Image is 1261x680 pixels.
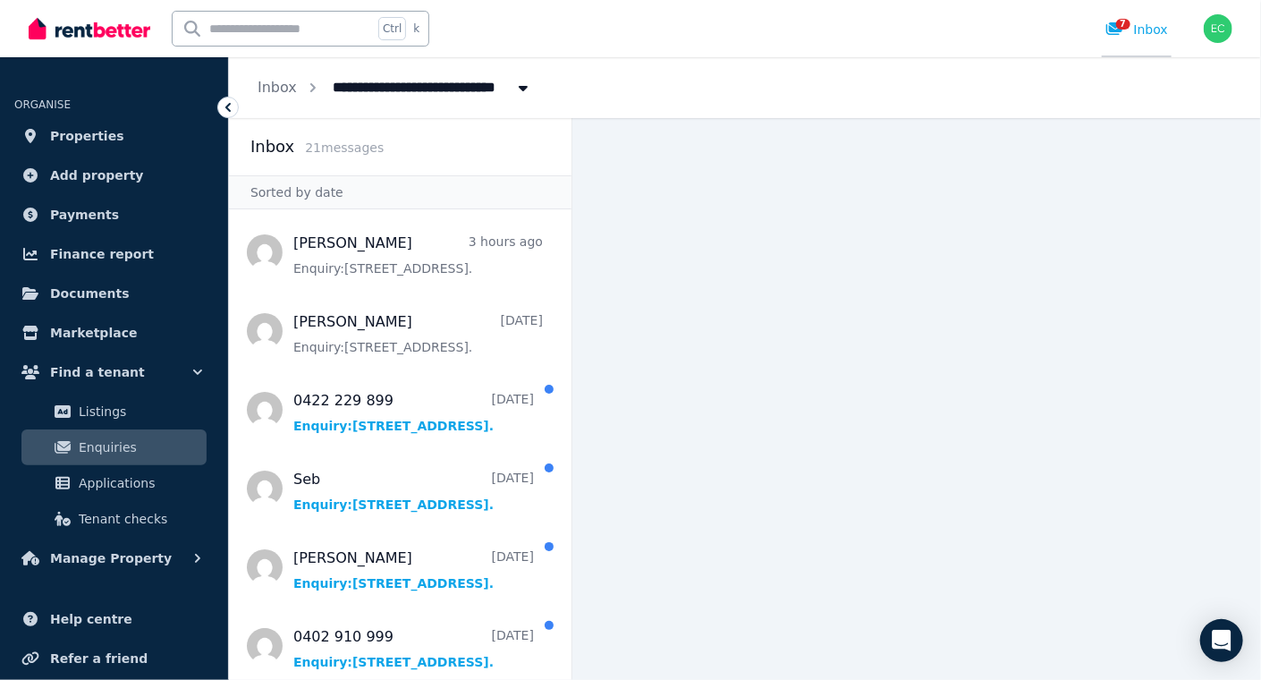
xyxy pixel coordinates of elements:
div: Sorted by date [229,175,571,209]
span: Properties [50,125,124,147]
a: Enquiries [21,429,207,465]
a: Listings [21,394,207,429]
div: Inbox [1105,21,1168,38]
a: [PERSON_NAME][DATE]Enquiry:[STREET_ADDRESS]. [293,548,534,592]
a: Properties [14,118,214,154]
a: Help centre [14,601,214,637]
a: Tenant checks [21,501,207,537]
span: Help centre [50,608,132,630]
span: Add property [50,165,144,186]
span: Applications [79,472,199,494]
a: Marketplace [14,315,214,351]
a: Payments [14,197,214,233]
a: Applications [21,465,207,501]
a: Documents [14,276,214,311]
a: Refer a friend [14,641,214,676]
span: Marketplace [50,322,137,344]
a: Inbox [258,79,297,96]
button: Manage Property [14,540,214,576]
span: 21 message s [305,140,384,155]
a: [PERSON_NAME][DATE]Enquiry:[STREET_ADDRESS]. [293,311,543,356]
span: Find a tenant [50,361,145,383]
span: Ctrl [378,17,406,40]
nav: Breadcrumb [229,57,561,118]
span: Listings [79,401,199,422]
span: k [413,21,419,36]
span: Finance report [50,243,154,265]
span: ORGANISE [14,98,71,111]
a: [PERSON_NAME]3 hours agoEnquiry:[STREET_ADDRESS]. [293,233,543,277]
span: Documents [50,283,130,304]
span: Manage Property [50,548,172,569]
a: Seb[DATE]Enquiry:[STREET_ADDRESS]. [293,469,534,514]
span: Tenant checks [79,508,199,530]
a: 0402 910 999[DATE]Enquiry:[STREET_ADDRESS]. [293,626,534,671]
div: Open Intercom Messenger [1200,619,1243,662]
a: 0422 229 899[DATE]Enquiry:[STREET_ADDRESS]. [293,390,534,435]
button: Find a tenant [14,354,214,390]
a: Add property [14,157,214,193]
span: Refer a friend [50,648,148,669]
img: RentBetter [29,15,150,42]
h2: Inbox [250,134,294,159]
span: Enquiries [79,437,199,458]
span: 7 [1116,19,1130,30]
img: Enzo Casali [1204,14,1232,43]
span: Payments [50,204,119,225]
nav: Message list [229,209,571,680]
a: Finance report [14,236,214,272]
